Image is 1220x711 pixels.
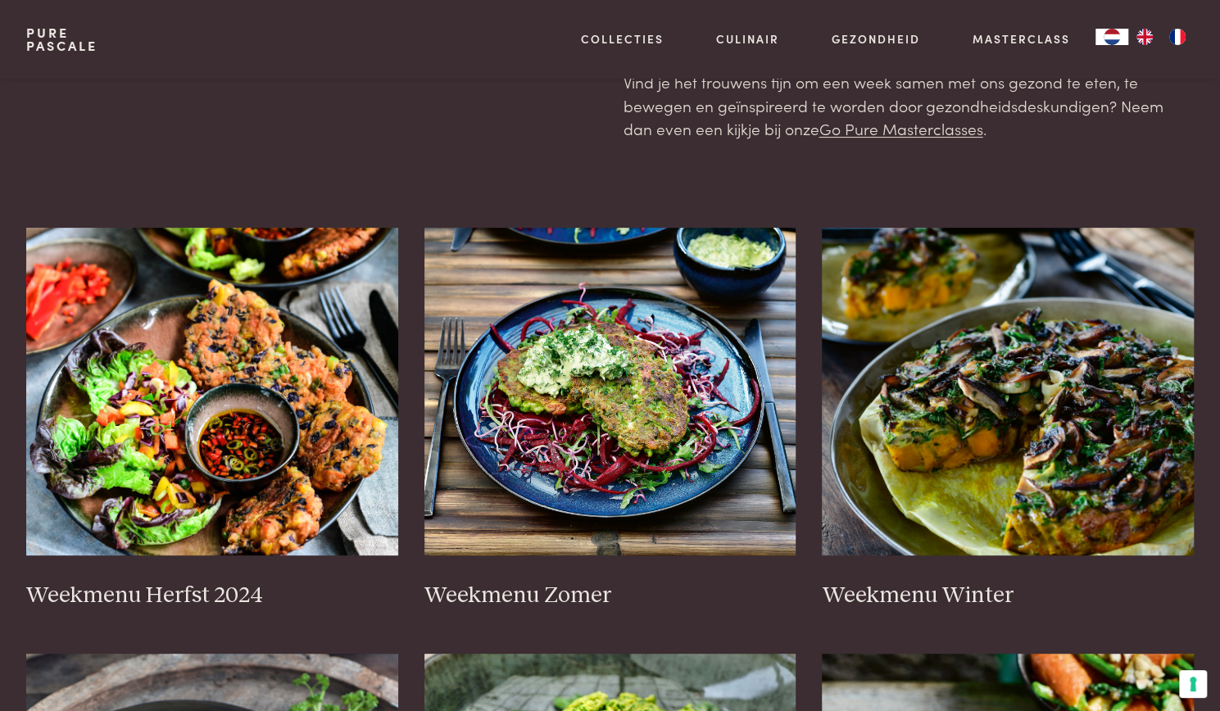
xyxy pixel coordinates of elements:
img: Weekmenu Winter [822,228,1194,555]
button: Uw voorkeuren voor toestemming voor trackingtechnologieën [1179,670,1207,698]
a: PurePascale [26,26,98,52]
a: EN [1128,29,1161,45]
a: Culinair [716,30,779,48]
a: Go Pure Masterclasses [819,117,982,139]
h3: Weekmenu Herfst 2024 [26,582,398,610]
a: NL [1095,29,1128,45]
div: Language [1095,29,1128,45]
a: Masterclass [972,30,1069,48]
a: Gezondheid [832,30,920,48]
a: FR [1161,29,1194,45]
a: Weekmenu Winter Weekmenu Winter [822,228,1194,609]
ul: Language list [1128,29,1194,45]
aside: Language selected: Nederlands [1095,29,1194,45]
p: Vind je het trouwens fijn om een week samen met ons gezond te eten, te bewegen en geïnspireerd te... [623,70,1194,141]
img: Weekmenu Herfst 2024 [26,228,398,555]
h3: Weekmenu Zomer [424,582,796,610]
h3: Weekmenu Winter [822,582,1194,610]
a: Weekmenu Herfst 2024 Weekmenu Herfst 2024 [26,228,398,609]
img: Weekmenu Zomer [424,228,796,555]
a: Collecties [581,30,664,48]
a: Weekmenu Zomer Weekmenu Zomer [424,228,796,609]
